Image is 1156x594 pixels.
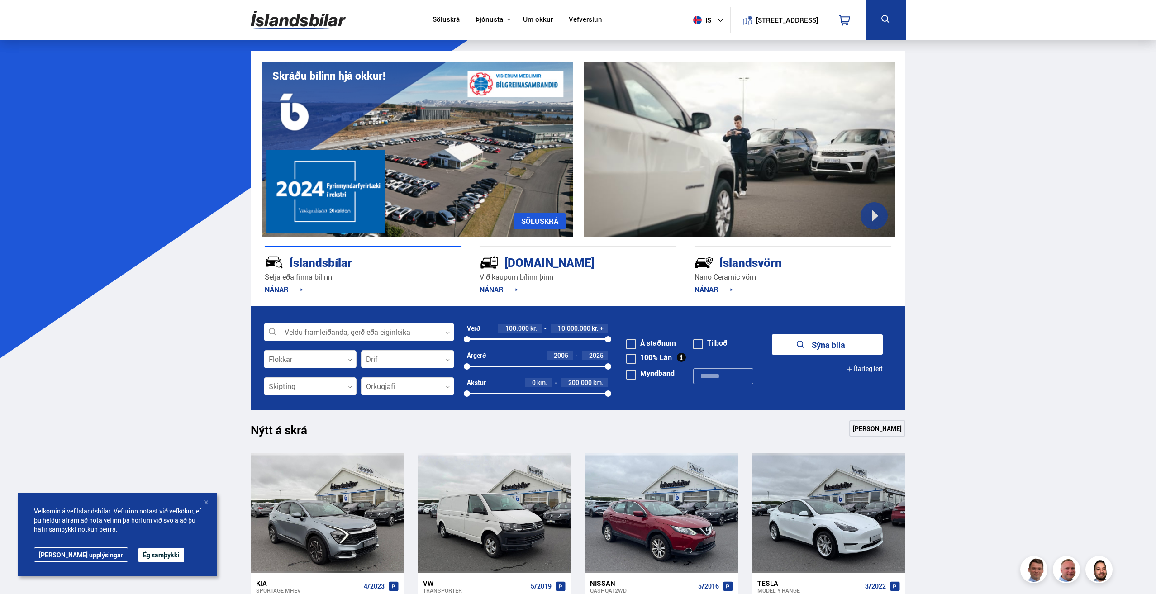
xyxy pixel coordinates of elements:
label: 100% Lán [626,354,672,361]
div: [DOMAIN_NAME] [480,254,644,270]
a: Vefverslun [569,15,602,25]
div: Íslandsvörn [695,254,859,270]
span: 4/2023 [364,583,385,590]
label: Á staðnum [626,339,676,347]
div: Tesla [757,579,861,587]
div: Sportage MHEV [256,587,360,594]
div: Akstur [467,379,486,386]
h1: Nýtt á skrá [251,423,323,442]
div: Nissan [590,579,694,587]
span: is [690,16,712,24]
span: 10.000.000 [558,324,590,333]
button: Ítarleg leit [846,359,883,379]
div: Qashqai 2WD [590,587,694,594]
a: [STREET_ADDRESS] [735,7,823,33]
div: Verð [467,325,480,332]
span: 0 [532,378,536,387]
span: 2025 [589,351,604,360]
a: Um okkur [523,15,553,25]
a: Söluskrá [433,15,460,25]
span: 3/2022 [865,583,886,590]
img: G0Ugv5HjCgRt.svg [251,5,346,35]
img: tr5P-W3DuiFaO7aO.svg [480,253,499,272]
span: Velkomin á vef Íslandsbílar. Vefurinn notast við vefkökur, ef þú heldur áfram að nota vefinn þá h... [34,507,201,534]
div: Model Y RANGE [757,587,861,594]
span: 2005 [554,351,568,360]
span: km. [593,379,604,386]
button: Þjónusta [476,15,503,24]
img: svg+xml;base64,PHN2ZyB4bWxucz0iaHR0cDovL3d3dy53My5vcmcvMjAwMC9zdmciIHdpZHRoPSI1MTIiIGhlaWdodD0iNT... [693,16,702,24]
img: nhp88E3Fdnt1Opn2.png [1087,557,1114,584]
span: 5/2016 [698,583,719,590]
img: JRvxyua_JYH6wB4c.svg [265,253,284,272]
button: Ég samþykki [138,548,184,562]
button: is [690,7,730,33]
label: Tilboð [693,339,728,347]
button: [STREET_ADDRESS] [760,16,815,24]
img: siFngHWaQ9KaOqBr.png [1054,557,1081,584]
div: VW [423,579,527,587]
span: + [600,325,604,332]
p: Selja eða finna bílinn [265,272,461,282]
span: kr. [592,325,599,332]
h1: Skráðu bílinn hjá okkur! [272,70,385,82]
a: [PERSON_NAME] upplýsingar [34,547,128,562]
p: Nano Ceramic vörn [695,272,891,282]
a: NÁNAR [695,285,733,295]
div: Transporter [423,587,527,594]
a: SÖLUSKRÁ [514,213,566,229]
span: kr. [530,325,537,332]
span: km. [537,379,547,386]
button: Sýna bíla [772,334,883,355]
img: FbJEzSuNWCJXmdc-.webp [1022,557,1049,584]
a: [PERSON_NAME] [849,420,905,437]
span: 100.000 [505,324,529,333]
a: NÁNAR [265,285,303,295]
p: Við kaupum bílinn þinn [480,272,676,282]
span: 200.000 [568,378,592,387]
div: Árgerð [467,352,486,359]
img: -Svtn6bYgwAsiwNX.svg [695,253,714,272]
a: NÁNAR [480,285,518,295]
img: eKx6w-_Home_640_.png [262,62,573,237]
label: Myndband [626,370,675,377]
span: 5/2019 [531,583,552,590]
div: Íslandsbílar [265,254,429,270]
div: Kia [256,579,360,587]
